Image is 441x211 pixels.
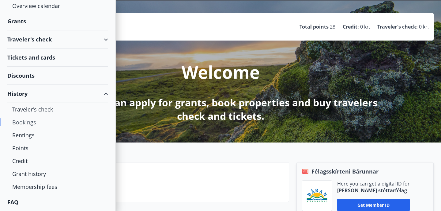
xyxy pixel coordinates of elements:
p: Here you can apply for grants, book properties and buy travelers check and tickets. [59,96,382,123]
div: Bookings [12,116,103,129]
div: Traveler's check [7,30,108,49]
p: Credit : [343,23,359,30]
span: 28 [330,23,335,30]
img: Bz2lGXKH3FXEIQKvoQ8VL0Fr0uCiWgfgA3I6fSs8.png [307,189,327,203]
p: Total points [300,23,329,30]
button: Get member ID [337,199,410,211]
span: Félagsskírteni Bárunnar [311,167,379,175]
div: Grants [7,12,108,30]
p: Welcome [182,60,260,84]
span: 0 kr. [419,23,429,30]
div: Traveler's check [12,103,103,116]
div: FAQ [7,193,108,211]
div: Membership fees [12,180,103,193]
div: Credit [12,154,103,167]
div: Discounts [7,67,108,85]
span: 0 kr. [360,23,370,30]
p: FAQ [52,178,284,188]
p: [PERSON_NAME] stéttarfélag [337,187,410,194]
p: Traveler's check : [377,23,418,30]
p: Here you can get a digital ID for [337,180,410,187]
div: Rentings [12,129,103,142]
div: Grant history [12,167,103,180]
div: Tickets and cards [7,49,108,67]
div: Points [12,142,103,154]
div: History [7,85,108,103]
